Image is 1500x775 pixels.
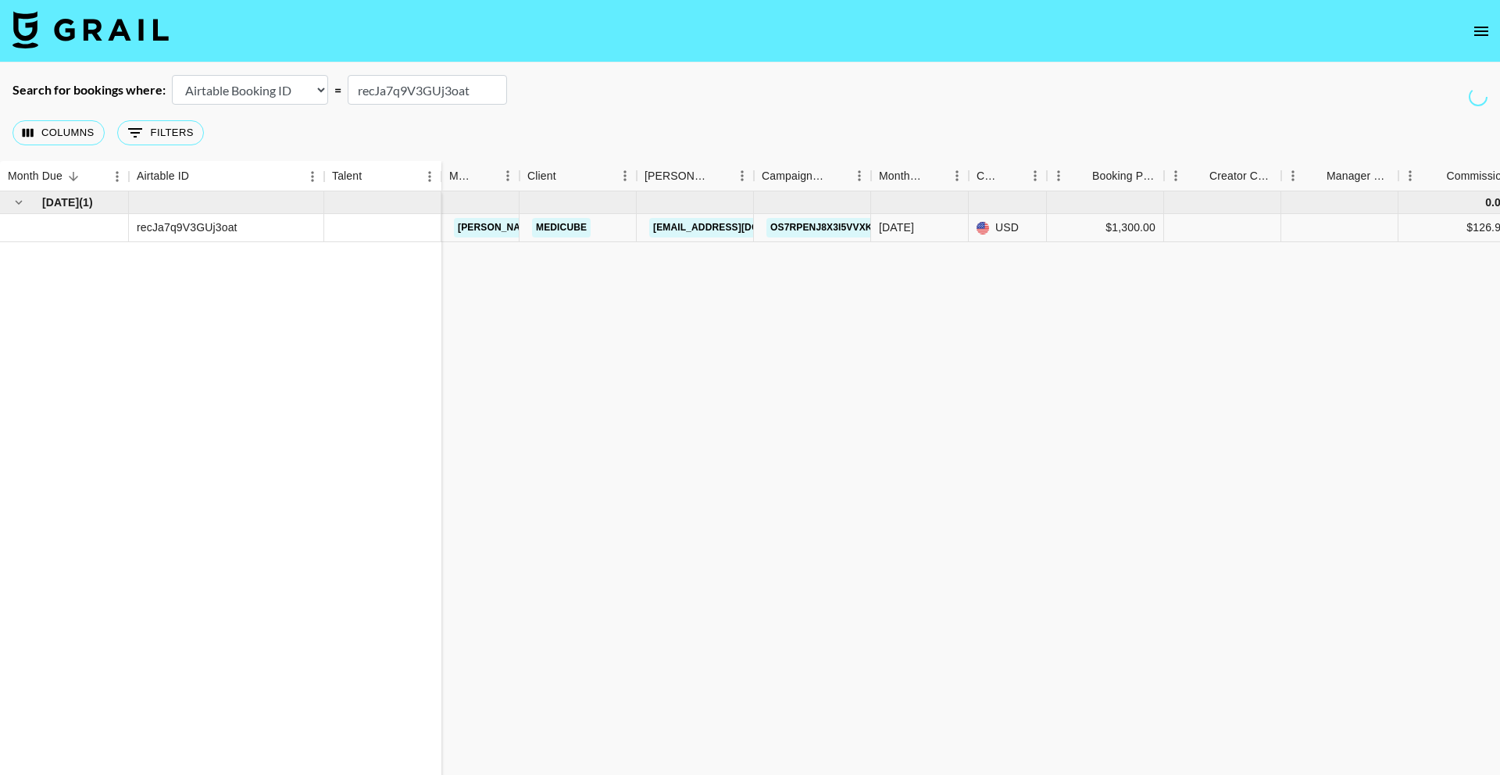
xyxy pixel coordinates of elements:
[137,220,237,235] div: recJa7q9V3GUj3oat
[79,195,93,210] span: ( 1 )
[945,164,969,187] button: Menu
[879,220,914,235] div: Aug '25
[1070,165,1092,187] button: Sort
[12,82,166,98] div: Search for bookings where:
[1424,165,1446,187] button: Sort
[129,161,324,191] div: Airtable ID
[766,218,896,237] a: os7rpeNJ8x3I5VvxKxuB
[969,214,1047,242] div: USD
[1002,165,1023,187] button: Sort
[449,161,474,191] div: Manager
[301,165,324,188] button: Menu
[1281,161,1398,191] div: Manager Commmission Override
[1164,161,1281,191] div: Creator Commmission Override
[1398,164,1422,187] button: Menu
[1466,84,1491,109] span: Refreshing clients, campaigns...
[117,120,204,145] button: Show filters
[42,195,79,210] span: [DATE]
[879,161,923,191] div: Month Due
[474,165,496,187] button: Sort
[1164,164,1187,187] button: Menu
[527,161,556,191] div: Client
[613,164,637,187] button: Menu
[645,161,709,191] div: [PERSON_NAME]
[637,161,754,191] div: Booker
[1466,16,1497,47] button: open drawer
[848,164,871,187] button: Menu
[362,166,384,187] button: Sort
[454,218,709,237] a: [PERSON_NAME][EMAIL_ADDRESS][DOMAIN_NAME]
[730,164,754,187] button: Menu
[649,218,824,237] a: [EMAIL_ADDRESS][DOMAIN_NAME]
[826,165,848,187] button: Sort
[1023,164,1047,187] button: Menu
[520,161,637,191] div: Client
[189,166,211,187] button: Sort
[923,165,945,187] button: Sort
[12,11,169,48] img: Grail Talent
[1047,164,1070,187] button: Menu
[1327,161,1391,191] div: Manager Commmission Override
[977,161,1002,191] div: Currency
[1209,161,1273,191] div: Creator Commmission Override
[1305,165,1327,187] button: Sort
[532,218,591,237] a: Medicube
[105,165,129,188] button: Menu
[556,165,578,187] button: Sort
[871,161,969,191] div: Month Due
[8,191,30,213] button: hide children
[334,82,341,98] div: =
[62,166,84,187] button: Sort
[324,161,441,191] div: Talent
[709,165,730,187] button: Sort
[762,161,826,191] div: Campaign (Type)
[137,161,189,191] div: Airtable ID
[12,120,105,145] button: Select columns
[1105,220,1155,235] div: $1,300.00
[496,164,520,187] button: Menu
[8,161,62,191] div: Month Due
[332,161,362,191] div: Talent
[441,161,520,191] div: Manager
[1047,161,1164,191] div: Booking Price
[418,165,441,188] button: Menu
[754,161,871,191] div: Campaign (Type)
[1092,161,1156,191] div: Booking Price
[1281,164,1305,187] button: Menu
[969,161,1047,191] div: Currency
[1187,165,1209,187] button: Sort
